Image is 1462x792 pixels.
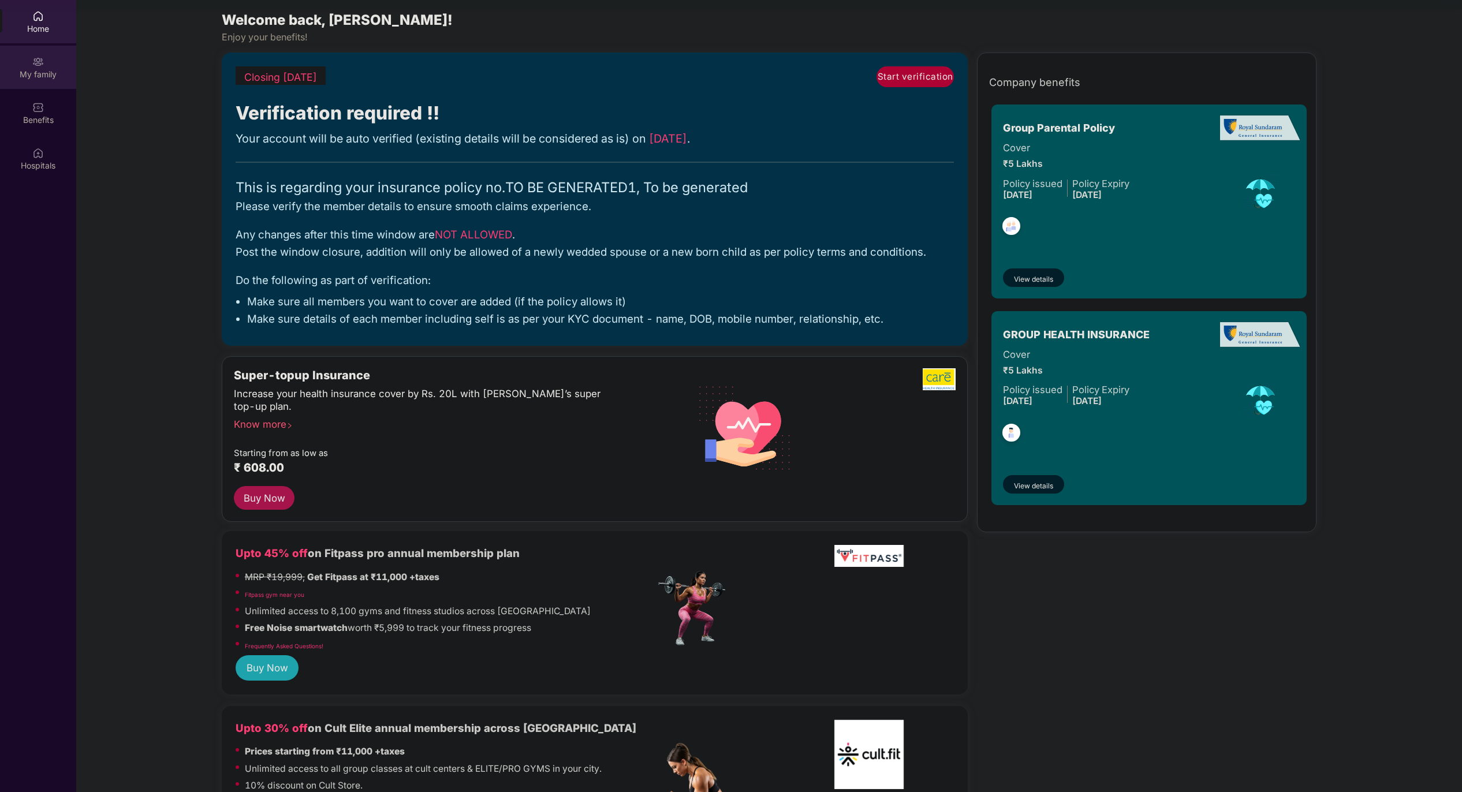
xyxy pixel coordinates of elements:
button: Buy Now [234,486,295,510]
li: Make sure details of each member including self is as per your KYC document - name, DOB, mobile n... [247,312,954,326]
span: GROUP HEALTH INSURANCE [1003,327,1150,343]
div: Super-topup Insurance [234,368,655,382]
img: insurerLogo [1220,321,1301,349]
img: icon [1242,380,1280,419]
strong: Free Noise smartwatch [245,622,348,633]
img: svg+xml;base64,PHN2ZyB4bWxucz0iaHR0cDovL3d3dy53My5vcmcvMjAwMC9zdmciIHhtbG5zOnhsaW5rPSJodHRwOi8vd3... [690,371,800,483]
img: svg+xml;base64,PHN2ZyBpZD0iSG9zcGl0YWxzIiB4bWxucz0iaHR0cDovL3d3dy53My5vcmcvMjAwMC9zdmciIHdpZHRoPS... [32,147,44,159]
p: Unlimited access to 8,100 gyms and fitness studios across [GEOGRAPHIC_DATA] [245,604,591,619]
span: Group Parental Policy [1003,120,1115,136]
span: Cover [1003,347,1129,362]
div: This is regarding your insurance policy no. TO BE GENERATED1, To be generated [236,177,954,198]
span: ₹5 Lakhs [1003,157,1129,171]
img: svg+xml;base64,PHN2ZyB3aWR0aD0iMjAiIGhlaWdodD0iMjAiIHZpZXdCb3g9IjAgMCAyMCAyMCIgZmlsbD0ibm9uZSIgeG... [32,56,44,68]
span: Company benefits [989,74,1080,91]
div: Policy issued [1003,176,1062,191]
b: Upto 30% off [236,722,308,734]
button: Buy Now [236,655,299,681]
div: Your account will be auto verified (existing details will be considered as is) on . [236,130,954,148]
a: Frequently Asked Questions! [245,642,323,649]
img: fpp.png [655,568,736,649]
span: Cover [1003,140,1129,155]
div: Please verify the member details to ensure smooth claims experience. [236,198,954,215]
span: View details [1014,481,1053,492]
img: cult.png [834,720,904,789]
img: icon [1242,174,1280,212]
img: svg+xml;base64,PHN2ZyBpZD0iSG9tZSIgeG1sbnM9Imh0dHA6Ly93d3cudzMub3JnLzIwMDAvc3ZnIiB3aWR0aD0iMjAiIG... [32,10,44,22]
span: ₹5 Lakhs [1003,364,1129,378]
img: insurerLogo [1220,114,1301,143]
span: [DATE] [649,132,687,145]
b: Upto 45% off [236,547,308,559]
span: right [286,423,293,429]
span: Welcome back, [PERSON_NAME]! [222,12,453,28]
span: NOT ALLOWED [435,228,512,241]
div: Increase your health insurance cover by Rs. 20L with [PERSON_NAME]’s super top-up plan. [234,387,605,413]
del: MRP ₹19,999, [245,571,305,582]
img: fppp.png [834,545,904,566]
b: on Fitpass pro annual membership plan [236,547,520,559]
div: Enjoy your benefits! [222,31,1317,43]
span: Closing [DATE] [244,71,317,83]
div: ₹ 608.00 [234,461,644,475]
img: svg+xml;base64,PHN2ZyBpZD0iQmVuZWZpdHMiIHhtbG5zPSJodHRwOi8vd3d3LnczLm9yZy8yMDAwL3N2ZyIgd2lkdGg9Ij... [32,102,44,113]
div: Do the following as part of verification: [236,272,954,289]
a: Start verification [877,66,954,87]
a: Fitpass gym near you [245,591,304,598]
strong: Prices starting from ₹11,000 +taxes [245,746,405,757]
b: on Cult Elite annual membership across [GEOGRAPHIC_DATA] [236,722,636,734]
div: Starting from as low as [234,448,606,456]
div: Policy Expiry [1072,382,1129,397]
strong: Get Fitpass at ₹11,000 +taxes [307,571,439,582]
p: Unlimited access to all group classes at cult centers & ELITE/PRO GYMS in your city. [245,762,602,776]
img: svg+xml;base64,PHN2ZyB4bWxucz0iaHR0cDovL3d3dy53My5vcmcvMjAwMC9zdmciIHdpZHRoPSI0OC45NDMiIGhlaWdodD... [997,420,1025,449]
img: b5dec4f62d2307b9de63beb79f102df3.png [923,368,956,390]
span: [DATE] [1003,395,1032,406]
p: worth ₹5,999 to track your fitness progress [245,621,531,636]
button: View details [1003,268,1064,287]
div: Know more [234,418,648,426]
li: Make sure all members you want to cover are added (if the policy allows it) [247,294,954,309]
div: Any changes after this time window are . Post the window closure, addition will only be allowed o... [236,226,954,260]
div: Policy Expiry [1072,176,1129,191]
img: svg+xml;base64,PHN2ZyB4bWxucz0iaHR0cDovL3d3dy53My5vcmcvMjAwMC9zdmciIHdpZHRoPSI0OC45NDMiIGhlaWdodD... [997,214,1025,242]
span: [DATE] [1072,395,1102,406]
span: View details [1014,274,1053,285]
div: Policy issued [1003,382,1062,397]
span: [DATE] [1003,189,1032,200]
div: Verification required !! [236,99,954,128]
span: [DATE] [1072,189,1102,200]
span: Start verification [878,70,953,84]
button: View details [1003,475,1064,494]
